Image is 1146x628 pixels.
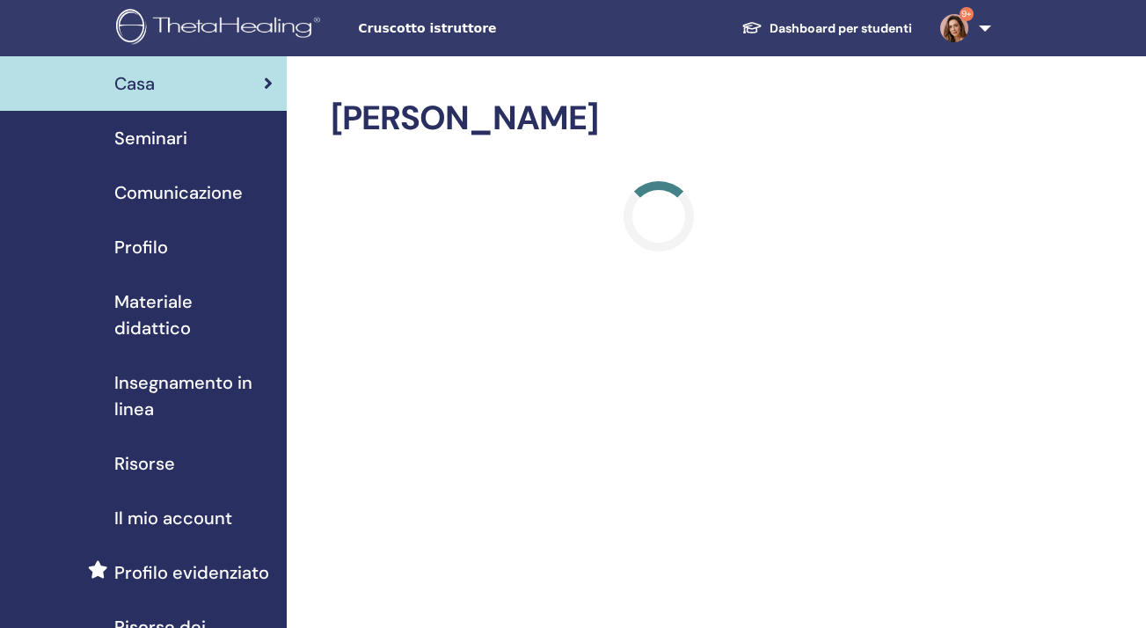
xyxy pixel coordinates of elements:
[960,7,974,21] span: 9+
[114,369,273,422] span: Insegnamento in linea
[114,559,269,586] span: Profilo evidenziato
[331,99,988,139] h2: [PERSON_NAME]
[940,14,968,42] img: default.jpg
[741,20,763,35] img: graduation-cap-white.svg
[114,234,168,260] span: Profilo
[114,179,243,206] span: Comunicazione
[358,19,622,38] span: Cruscotto istruttore
[727,12,926,45] a: Dashboard per studenti
[114,505,232,531] span: Il mio account
[114,125,187,151] span: Seminari
[114,450,175,477] span: Risorse
[114,70,155,97] span: Casa
[116,9,326,48] img: logo.png
[114,288,273,341] span: Materiale didattico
